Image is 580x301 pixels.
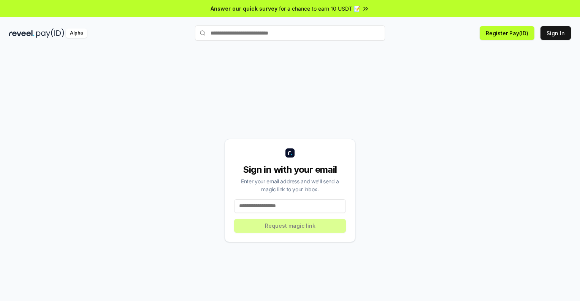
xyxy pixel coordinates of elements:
div: Sign in with your email [234,164,346,176]
button: Sign In [540,26,571,40]
span: Answer our quick survey [211,5,277,13]
div: Alpha [66,28,87,38]
img: reveel_dark [9,28,35,38]
button: Register Pay(ID) [480,26,534,40]
div: Enter your email address and we’ll send a magic link to your inbox. [234,177,346,193]
img: pay_id [36,28,64,38]
img: logo_small [285,148,295,158]
span: for a chance to earn 10 USDT 📝 [279,5,360,13]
